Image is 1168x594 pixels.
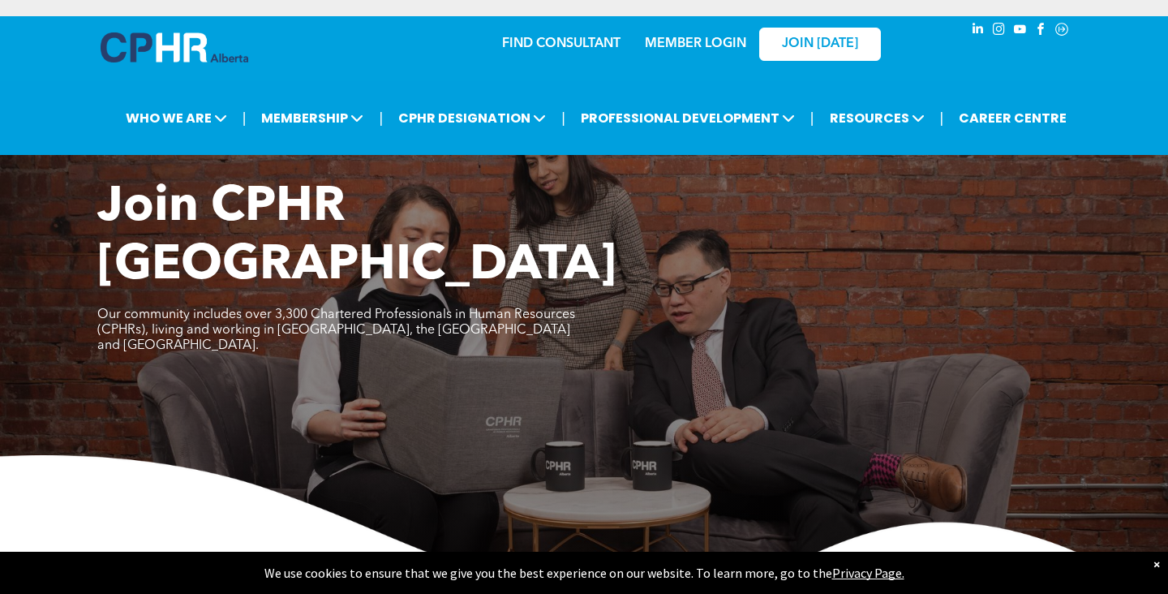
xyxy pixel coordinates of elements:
[1011,20,1028,42] a: youtube
[825,103,930,133] span: RESOURCES
[759,28,881,61] a: JOIN [DATE]
[954,103,1071,133] a: CAREER CENTRE
[379,101,383,135] li: |
[968,20,986,42] a: linkedin
[782,37,858,52] span: JOIN [DATE]
[940,101,944,135] li: |
[561,101,565,135] li: |
[810,101,814,135] li: |
[97,183,616,291] span: Join CPHR [GEOGRAPHIC_DATA]
[990,20,1007,42] a: instagram
[1032,20,1050,42] a: facebook
[243,101,247,135] li: |
[502,37,620,50] a: FIND CONSULTANT
[1153,556,1160,572] div: Dismiss notification
[121,103,232,133] span: WHO WE ARE
[97,308,575,352] span: Our community includes over 3,300 Chartered Professionals in Human Resources (CPHRs), living and ...
[576,103,800,133] span: PROFESSIONAL DEVELOPMENT
[101,32,248,62] img: A blue and white logo for cp alberta
[1053,20,1071,42] a: Social network
[645,37,746,50] a: MEMBER LOGIN
[393,103,551,133] span: CPHR DESIGNATION
[832,565,904,581] a: Privacy Page.
[256,103,368,133] span: MEMBERSHIP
